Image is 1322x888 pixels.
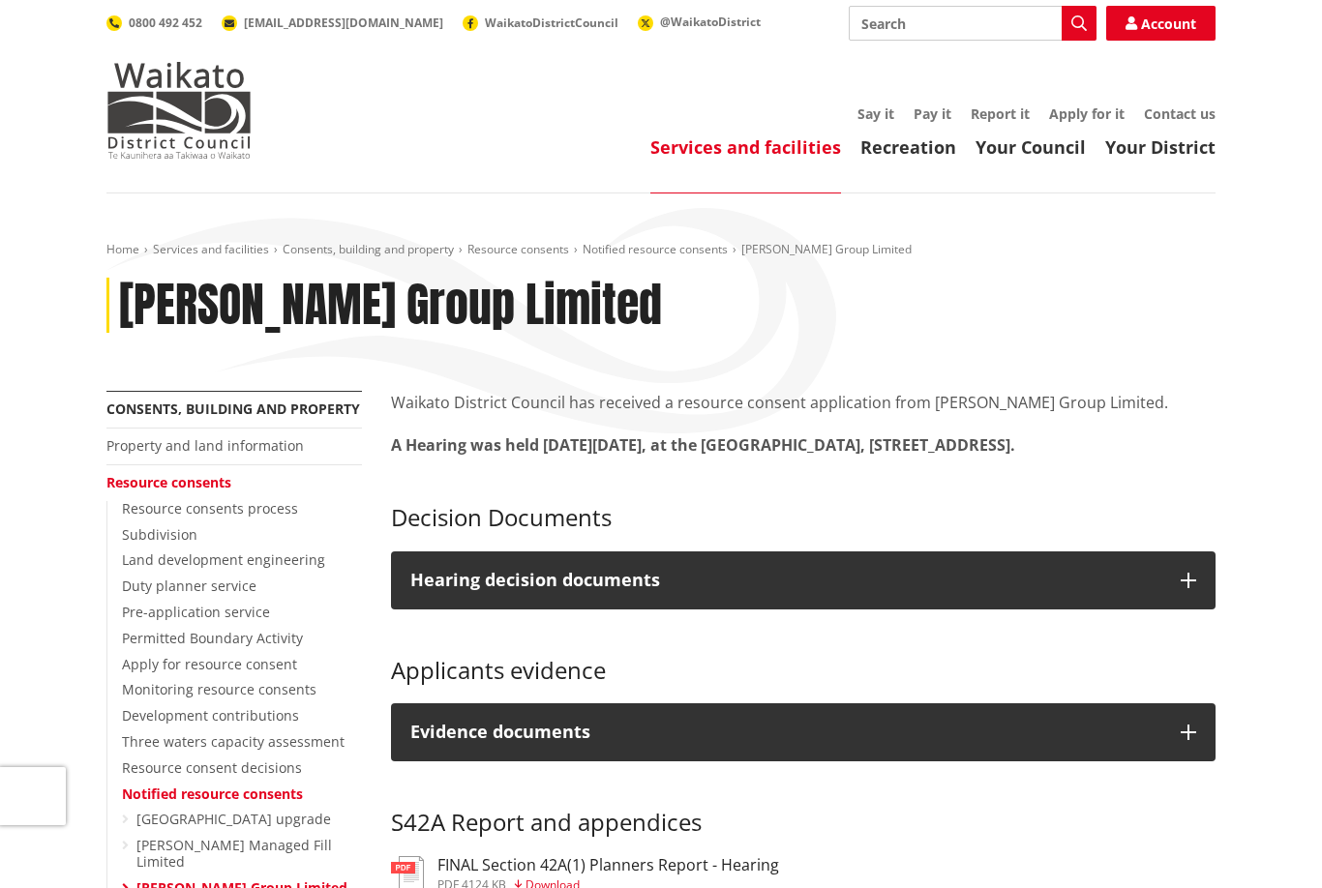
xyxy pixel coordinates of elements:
[391,391,1216,414] p: Waikato District Council has received a resource consent application from [PERSON_NAME] Group Lim...
[976,135,1086,159] a: Your Council
[106,15,202,31] a: 0800 492 452
[391,629,1216,685] h3: Applicants evidence
[1144,104,1216,123] a: Contact us
[1105,135,1216,159] a: Your District
[122,758,302,777] a: Resource consent decisions
[106,436,304,455] a: Property and land information
[485,15,618,31] span: WaikatoDistrictCouncil
[244,15,443,31] span: [EMAIL_ADDRESS][DOMAIN_NAME]
[136,810,331,828] a: [GEOGRAPHIC_DATA] upgrade
[849,6,1097,41] input: Search input
[391,551,1216,609] button: Hearing decision documents
[122,732,345,751] a: Three waters capacity assessment
[106,62,252,159] img: Waikato District Council - Te Kaunihera aa Takiwaa o Waikato
[106,241,139,257] a: Home
[650,135,841,159] a: Services and facilities
[583,241,728,257] a: Notified resource consents
[860,135,956,159] a: Recreation
[119,278,662,334] h1: [PERSON_NAME] Group Limited
[122,680,316,698] a: Monitoring resource consents
[122,577,256,595] a: Duty planner service
[971,104,1030,123] a: Report it
[106,400,360,418] a: Consents, building and property
[106,242,1216,258] nav: breadcrumb
[122,706,299,725] a: Development contributions
[391,781,1216,837] h3: S42A Report and appendices
[153,241,269,257] a: Services and facilities
[122,499,298,518] a: Resource consents process
[122,550,325,569] a: Land development engineering
[136,836,332,871] a: [PERSON_NAME] Managed Fill Limited
[467,241,569,257] a: Resource consents
[122,784,303,803] a: Notified resource consents
[129,15,202,31] span: 0800 492 452
[222,15,443,31] a: [EMAIL_ADDRESS][DOMAIN_NAME]
[122,603,270,621] a: Pre-application service
[1106,6,1216,41] a: Account
[463,15,618,31] a: WaikatoDistrictCouncil
[283,241,454,257] a: Consents, building and property
[437,856,779,874] h3: FINAL Section 42A(1) Planners Report - Hearing
[391,703,1216,761] button: Evidence documents
[122,525,197,544] a: Subdivision
[638,14,761,30] a: @WaikatoDistrict
[857,104,894,123] a: Say it
[914,104,951,123] a: Pay it
[122,629,303,647] a: Permitted Boundary Activity
[741,241,912,257] span: [PERSON_NAME] Group Limited
[391,434,1015,456] strong: A Hearing was held [DATE][DATE], at the [GEOGRAPHIC_DATA], [STREET_ADDRESS].
[391,476,1216,532] h3: Decision Documents
[410,571,1161,590] p: Hearing decision documents
[1049,104,1125,123] a: Apply for it
[106,473,231,491] a: Resource consents
[122,655,297,673] a: Apply for resource consent
[660,14,761,30] span: @WaikatoDistrict
[410,723,1161,742] div: Evidence documents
